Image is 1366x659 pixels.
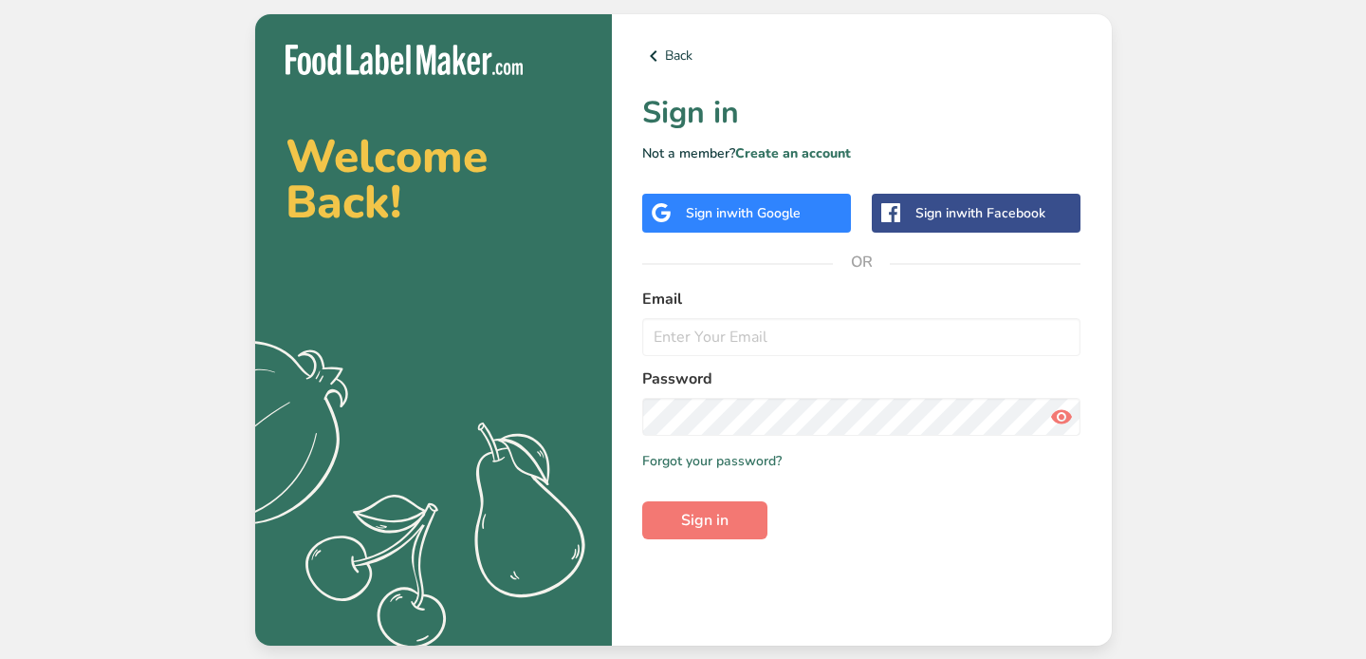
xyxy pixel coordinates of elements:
[286,45,523,76] img: Food Label Maker
[735,144,851,162] a: Create an account
[642,318,1081,356] input: Enter Your Email
[727,204,801,222] span: with Google
[915,203,1045,223] div: Sign in
[642,90,1081,136] h1: Sign in
[642,143,1081,163] p: Not a member?
[686,203,801,223] div: Sign in
[681,509,729,532] span: Sign in
[833,234,890,291] span: OR
[956,204,1045,222] span: with Facebook
[642,288,1081,311] label: Email
[286,134,581,225] h2: Welcome Back!
[642,367,1081,390] label: Password
[642,45,1081,67] a: Back
[642,451,782,471] a: Forgot your password?
[642,501,767,539] button: Sign in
